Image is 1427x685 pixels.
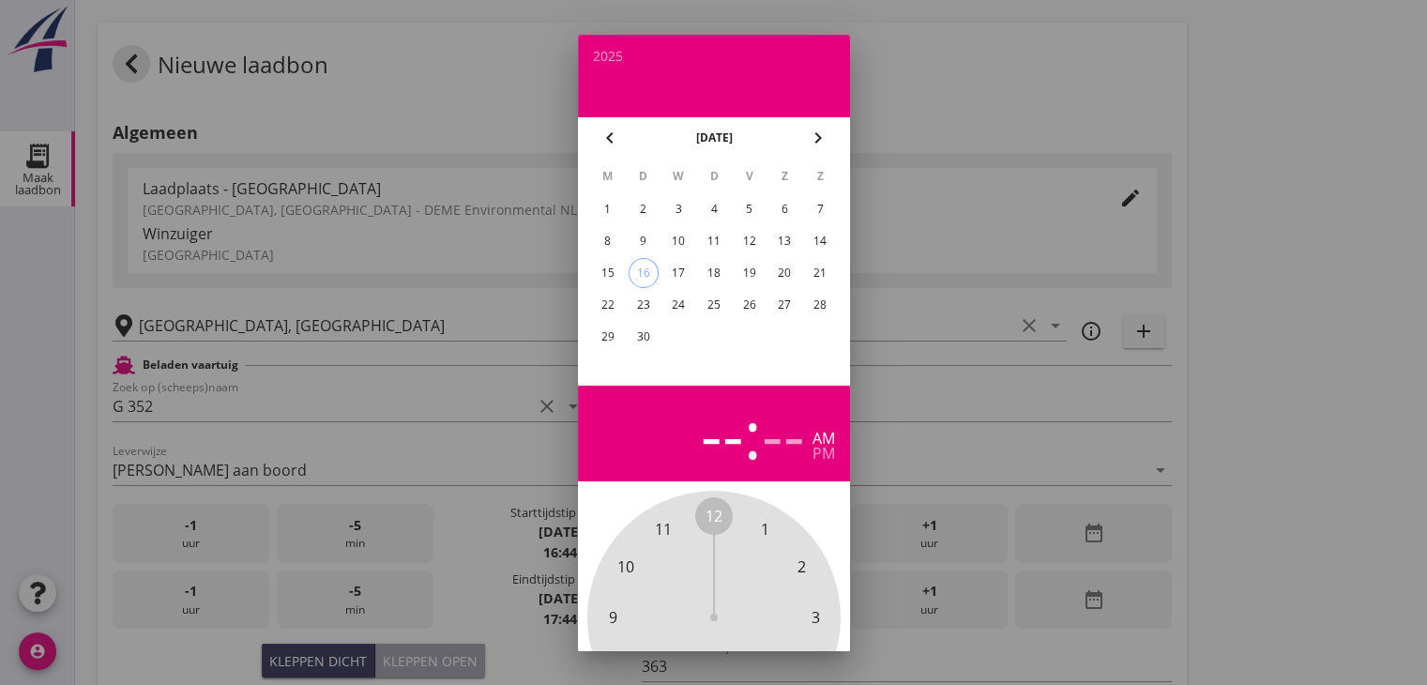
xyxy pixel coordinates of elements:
button: [DATE] [690,124,737,152]
button: 20 [769,258,799,288]
span: 3 [811,606,819,629]
span: 9 [608,606,616,629]
button: 7 [805,194,835,224]
div: -- [701,401,744,466]
span: 2 [797,556,806,578]
button: 18 [698,258,728,288]
button: 23 [628,290,658,320]
th: V [732,160,766,192]
div: pm [812,446,835,461]
button: 13 [769,226,799,256]
button: 24 [663,290,693,320]
button: 10 [663,226,693,256]
span: 11 [655,518,672,540]
div: 16 [629,259,657,287]
span: 1 [760,518,768,540]
button: 8 [592,226,622,256]
th: W [661,160,695,192]
button: 4 [698,194,728,224]
th: D [697,160,731,192]
th: Z [803,160,837,192]
button: 6 [769,194,799,224]
span: : [744,401,762,466]
button: 25 [698,290,728,320]
i: chevron_right [807,127,829,149]
span: 10 [617,556,634,578]
button: 11 [698,226,728,256]
button: 29 [592,322,622,352]
th: D [626,160,660,192]
div: am [812,431,835,446]
div: -- [762,401,805,466]
button: 30 [628,322,658,352]
span: 12 [706,505,722,527]
button: 2 [628,194,658,224]
button: 16 [628,258,658,288]
button: 17 [663,258,693,288]
button: 14 [805,226,835,256]
button: 26 [734,290,764,320]
button: 3 [663,194,693,224]
button: 1 [592,194,622,224]
i: chevron_left [599,127,621,149]
button: 5 [734,194,764,224]
div: 2025 [593,50,835,63]
button: 22 [592,290,622,320]
button: 12 [734,226,764,256]
button: 15 [592,258,622,288]
button: 9 [628,226,658,256]
th: M [591,160,625,192]
button: 27 [769,290,799,320]
button: 28 [805,290,835,320]
button: 21 [805,258,835,288]
th: Z [767,160,801,192]
button: 19 [734,258,764,288]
